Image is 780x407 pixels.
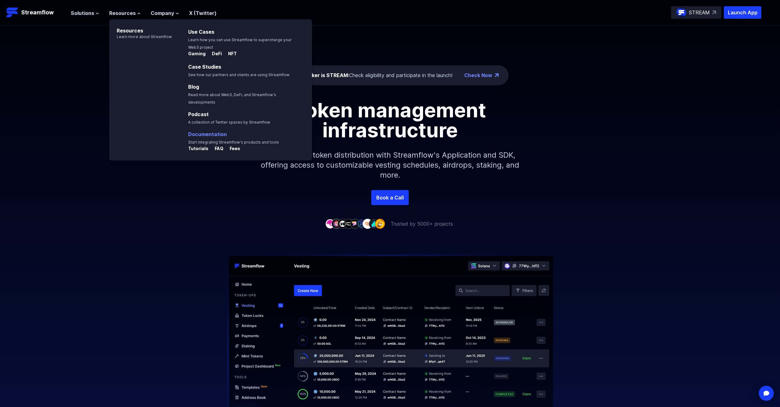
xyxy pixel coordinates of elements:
a: Fees [225,146,240,152]
a: Case Studies [188,64,221,70]
a: Blog [188,84,199,90]
span: A collection of Twitter spaces by Streamflow [188,120,270,125]
a: NFT [223,51,237,57]
a: Podcast [188,111,209,117]
p: Gaming [188,51,206,57]
img: company-8 [369,219,379,228]
span: Solutions [71,9,94,17]
div: Check eligibility and participate in the launch! [294,71,452,79]
img: company-4 [344,219,354,228]
p: Simplify your token distribution with Streamflow's Application and SDK, offering access to custom... [256,140,524,190]
p: FAQ [210,145,223,152]
img: company-3 [338,219,348,228]
img: company-7 [363,219,373,228]
a: Book a Call [371,190,409,205]
a: X (Twitter) [189,10,217,16]
p: Learn more about Streamflow [109,34,172,39]
img: company-6 [356,219,366,228]
p: STREAM [689,9,710,16]
button: Launch App [724,6,761,19]
p: Tutorials [188,145,208,152]
span: The ticker is STREAM: [294,72,349,78]
p: Fees [225,145,240,152]
div: Open Intercom Messenger [759,386,774,401]
span: Learn how you can use Streamflow to supercharge your Web3 project [188,37,292,50]
p: Resources [109,19,172,34]
a: Streamflow [6,6,65,19]
h1: Token management infrastructure [250,100,530,140]
span: Resources [109,9,136,17]
img: top-right-arrow.svg [712,11,716,14]
span: See how our partners and clients are using Streamflow [188,72,290,77]
a: Tutorials [188,146,210,152]
a: Check Now [464,71,492,79]
p: Trusted by 5000+ projects [391,220,453,228]
p: DeFi [207,51,222,57]
a: Documentation [188,131,227,137]
span: Start integrating Streamflow’s products and tools [188,140,279,145]
img: Streamflow Logo [6,6,19,19]
button: Company [151,9,179,17]
img: company-9 [375,219,385,228]
img: company-5 [350,219,360,228]
span: Read more about Web3, DeFi, and Streamflow’s developments [188,92,276,105]
a: Use Cases [188,29,214,35]
a: Gaming [188,51,207,57]
img: company-2 [331,219,341,228]
img: streamflow-logo-circle.png [676,7,686,17]
img: top-right-arrow.png [495,73,499,77]
a: FAQ [210,146,225,152]
a: DeFi [207,51,223,57]
a: STREAM [671,6,721,19]
button: Resources [109,9,141,17]
img: company-1 [325,219,335,228]
p: Streamflow [21,8,54,17]
span: Company [151,9,174,17]
button: Solutions [71,9,99,17]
